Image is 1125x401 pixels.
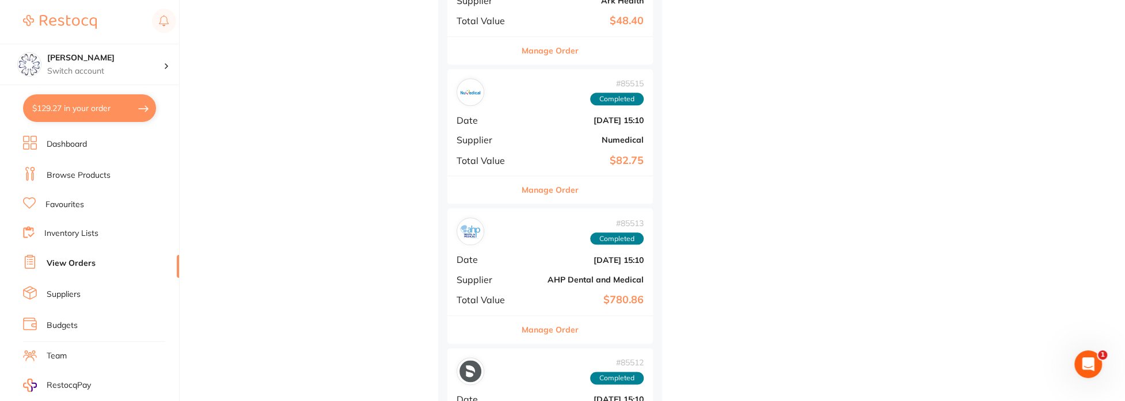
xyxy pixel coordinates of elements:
[457,135,516,145] span: Supplier
[457,16,516,26] span: Total Value
[459,81,481,103] img: Numedical
[47,289,81,300] a: Suppliers
[47,139,87,150] a: Dashboard
[23,379,91,392] a: RestocqPay
[522,316,579,343] button: Manage Order
[23,94,156,122] button: $129.27 in your order
[23,9,97,35] a: Restocq Logo
[47,52,164,64] h4: Eumundi Dental
[45,199,84,211] a: Favourites
[1098,350,1107,360] span: 1
[525,294,644,306] b: $780.86
[459,220,481,242] img: AHP Dental and Medical
[525,155,644,167] b: $82.75
[457,254,516,265] span: Date
[44,228,98,239] a: Inventory Lists
[47,320,78,331] a: Budgets
[525,255,644,265] b: [DATE] 15:10
[47,170,111,181] a: Browse Products
[47,380,91,391] span: RestocqPay
[1074,350,1102,378] iframe: Intercom live chat
[18,53,41,76] img: Eumundi Dental
[522,37,579,64] button: Manage Order
[457,115,516,125] span: Date
[47,258,96,269] a: View Orders
[457,295,516,305] span: Total Value
[522,176,579,204] button: Manage Order
[525,275,644,284] b: AHP Dental and Medical
[457,155,516,166] span: Total Value
[457,274,516,285] span: Supplier
[590,232,644,245] span: Completed
[590,358,644,367] span: # 85512
[525,15,644,27] b: $48.40
[47,350,67,362] a: Team
[459,360,481,382] img: Dentsply Sirona
[590,219,644,228] span: # 85513
[590,372,644,384] span: Completed
[47,66,164,77] p: Switch account
[23,15,97,29] img: Restocq Logo
[590,93,644,105] span: Completed
[525,116,644,125] b: [DATE] 15:10
[23,379,37,392] img: RestocqPay
[590,79,644,88] span: # 85515
[525,135,644,144] b: Numedical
